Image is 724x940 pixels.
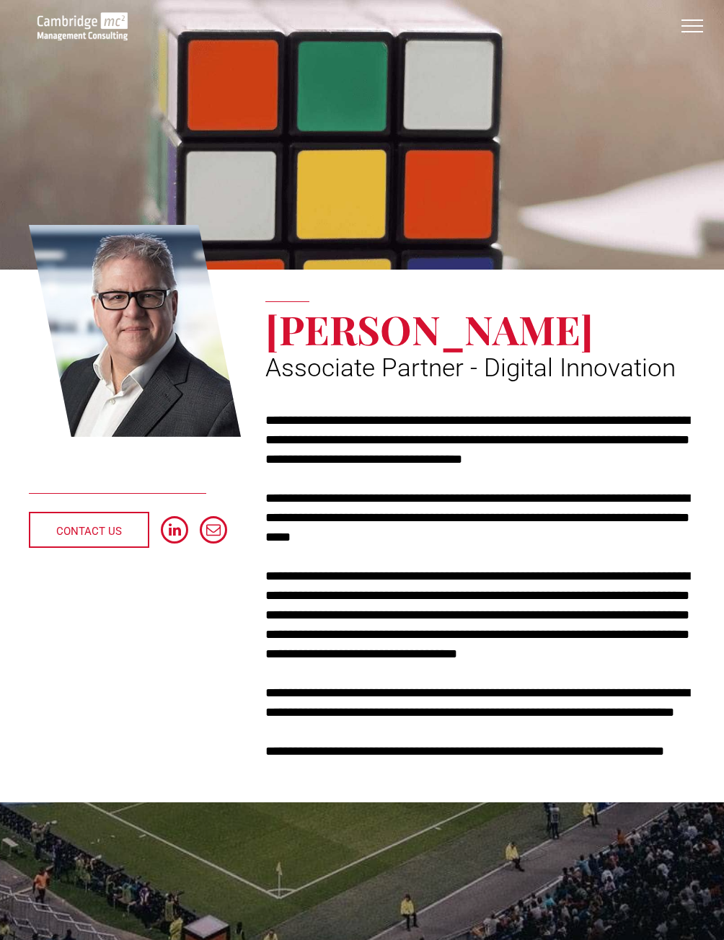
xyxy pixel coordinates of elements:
button: menu [674,7,711,45]
span: Associate Partner - Digital Innovation [265,353,676,383]
a: Mike Hodgson | Associate Partner - Digital Innovation [29,191,241,471]
span: CONTACT US [56,513,122,549]
a: CONTACT US [29,512,149,548]
a: Mike Hodgson | Associate Partner - Digital Innovation [37,14,128,30]
img: Cambridge Management Logo [37,12,128,40]
span: [PERSON_NAME] [265,302,593,355]
a: linkedin [161,516,188,547]
a: email [200,516,227,547]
